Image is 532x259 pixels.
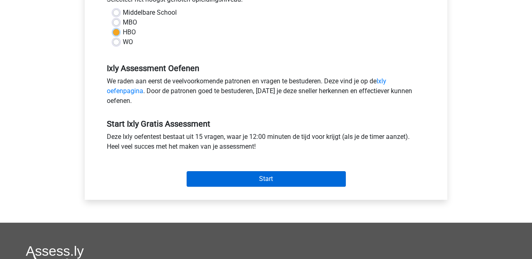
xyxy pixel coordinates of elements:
[101,76,431,109] div: We raden aan eerst de veelvoorkomende patronen en vragen te bestuderen. Deze vind je op de . Door...
[187,171,346,187] input: Start
[101,132,431,155] div: Deze Ixly oefentest bestaat uit 15 vragen, waar je 12:00 minuten de tijd voor krijgt (als je de t...
[107,119,425,129] h5: Start Ixly Gratis Assessment
[123,8,177,18] label: Middelbare School
[123,37,133,47] label: WO
[107,63,425,73] h5: Ixly Assessment Oefenen
[123,27,136,37] label: HBO
[123,18,137,27] label: MBO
